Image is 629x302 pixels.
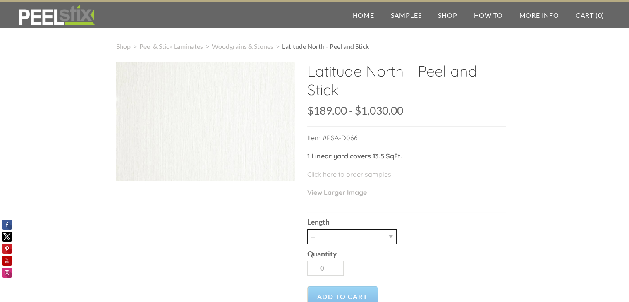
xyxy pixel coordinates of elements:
[430,2,465,28] a: Shop
[212,42,273,50] a: Woodgrains & Stones
[116,42,131,50] a: Shop
[17,5,96,26] img: REFACE SUPPLIES
[307,218,330,226] b: Length
[567,2,612,28] a: Cart (0)
[131,42,139,50] span: >
[273,42,282,50] span: >
[307,62,506,105] h2: Latitude North - Peel and Stick
[598,11,602,19] span: 0
[307,170,391,178] a: Click here to order samples
[203,42,212,50] span: >
[511,2,567,28] a: More Info
[139,42,203,50] a: Peel & Stick Laminates
[307,188,367,197] a: View Larger Image
[307,104,403,117] span: $189.00 - $1,030.00
[383,2,430,28] a: Samples
[307,249,337,258] b: Quantity
[466,2,511,28] a: How To
[307,133,506,151] p: Item #PSA-D066
[282,42,369,50] span: Latitude North - Peel and Stick
[307,152,402,160] strong: 1 Linear yard covers 13.5 SqFt.
[344,2,383,28] a: Home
